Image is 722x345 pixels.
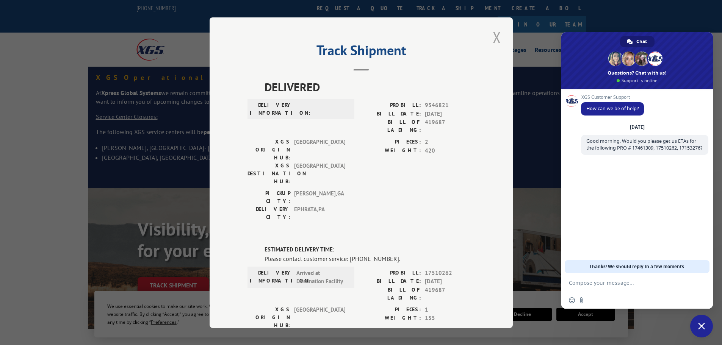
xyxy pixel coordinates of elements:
[586,138,702,151] span: Good morning. Would you please get us ETAs for the following PRO # 17461309, 17510262, 17153276?
[361,314,421,323] label: WEIGHT:
[265,245,475,254] label: ESTIMATED DELIVERY TIME:
[361,118,421,134] label: BILL OF LADING:
[579,297,585,303] span: Send a file
[361,269,421,277] label: PROBILL:
[361,138,421,147] label: PIECES:
[425,269,475,277] span: 17510262
[425,286,475,301] span: 419687
[425,277,475,286] span: [DATE]
[636,36,647,47] span: Chat
[361,101,421,110] label: PROBILL:
[247,189,290,205] label: PICKUP CITY:
[425,118,475,134] span: 419687
[690,315,713,337] a: Close chat
[361,286,421,301] label: BILL OF LADING:
[294,138,345,162] span: [GEOGRAPHIC_DATA]
[265,254,475,263] div: Please contact customer service: [PHONE_NUMBER].
[425,305,475,314] span: 1
[620,36,655,47] a: Chat
[361,146,421,155] label: WEIGHT:
[586,105,639,112] span: How can we be of help?
[425,314,475,323] span: 155
[296,269,348,286] span: Arrived at Destination Facility
[425,109,475,118] span: [DATE]
[247,305,290,329] label: XGS ORIGIN HUB:
[581,95,644,100] span: XGS Customer Support
[630,125,645,130] div: [DATE]
[589,260,685,273] span: Thanks! We should reply in a few moments.
[361,277,421,286] label: BILL DATE:
[294,189,345,205] span: [PERSON_NAME] , GA
[294,205,345,221] span: EPHRATA , PA
[265,78,475,95] span: DELIVERED
[250,269,293,286] label: DELIVERY INFORMATION:
[247,138,290,162] label: XGS ORIGIN HUB:
[250,101,293,117] label: DELIVERY INFORMATION:
[569,297,575,303] span: Insert an emoji
[247,162,290,186] label: XGS DESTINATION HUB:
[490,27,503,48] button: Close modal
[425,101,475,110] span: 9546821
[247,45,475,59] h2: Track Shipment
[361,305,421,314] label: PIECES:
[247,205,290,221] label: DELIVERY CITY:
[294,305,345,329] span: [GEOGRAPHIC_DATA]
[361,109,421,118] label: BILL DATE:
[425,138,475,147] span: 2
[569,273,690,292] textarea: Compose your message...
[425,146,475,155] span: 420
[294,162,345,186] span: [GEOGRAPHIC_DATA]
